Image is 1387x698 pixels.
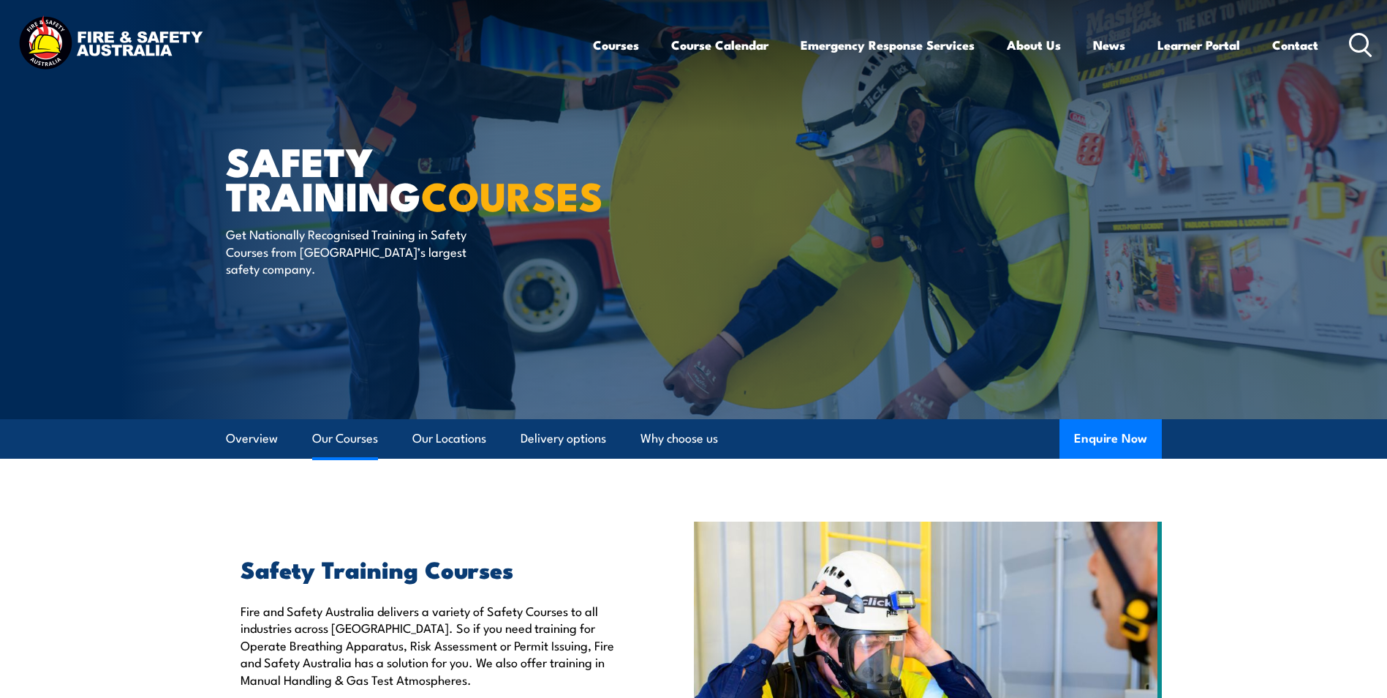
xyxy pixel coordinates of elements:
[241,558,627,579] h2: Safety Training Courses
[1272,26,1318,64] a: Contact
[1007,26,1061,64] a: About Us
[1093,26,1125,64] a: News
[801,26,975,64] a: Emergency Response Services
[226,419,278,458] a: Overview
[226,225,493,277] p: Get Nationally Recognised Training in Safety Courses from [GEOGRAPHIC_DATA]’s largest safety comp...
[412,419,486,458] a: Our Locations
[226,143,587,211] h1: Safety Training
[1157,26,1240,64] a: Learner Portal
[521,419,606,458] a: Delivery options
[312,419,378,458] a: Our Courses
[640,419,718,458] a: Why choose us
[241,602,627,688] p: Fire and Safety Australia delivers a variety of Safety Courses to all industries across [GEOGRAPH...
[671,26,768,64] a: Course Calendar
[1059,419,1162,459] button: Enquire Now
[593,26,639,64] a: Courses
[421,164,603,225] strong: COURSES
